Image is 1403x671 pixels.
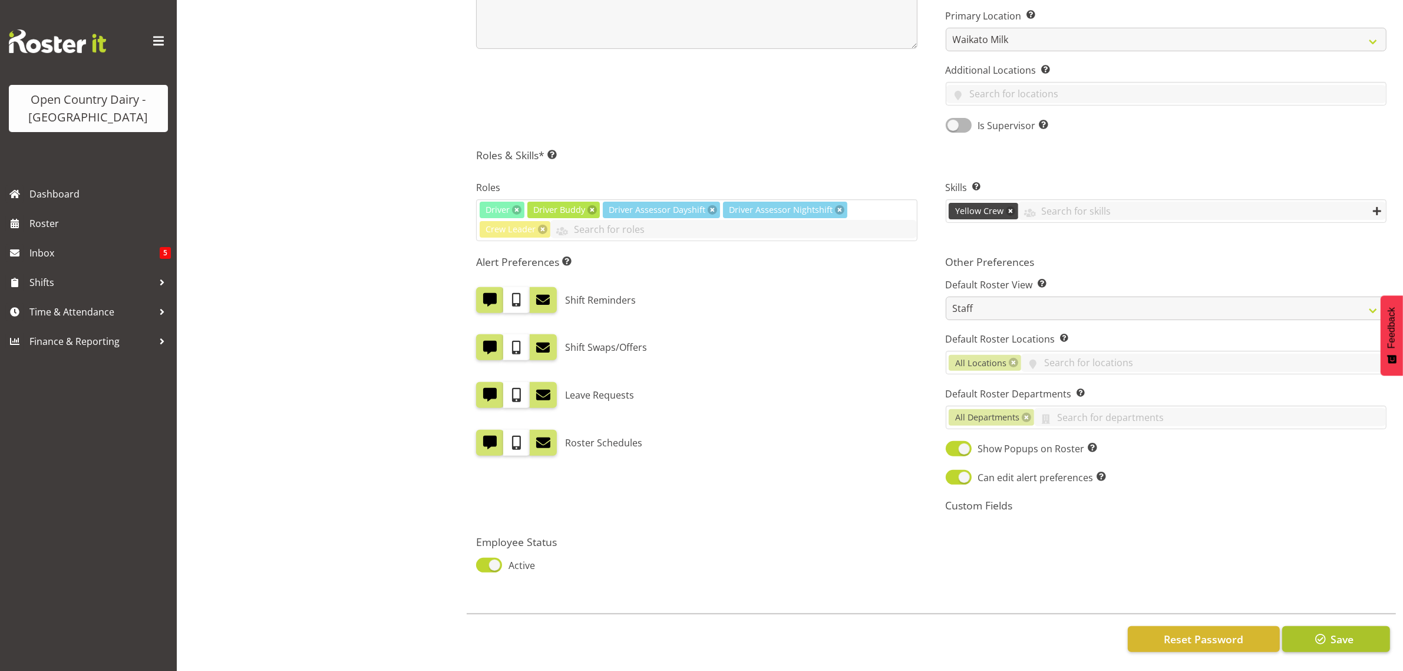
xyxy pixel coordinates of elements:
[972,471,1106,485] span: Can edit alert preferences
[565,430,642,456] label: Roster Schedules
[946,332,1387,346] label: Default Roster Locations
[946,180,1387,195] label: Skills
[1021,354,1386,372] input: Search for locations
[29,215,171,232] span: Roster
[550,220,916,238] input: Search for roles
[955,357,1006,370] span: All Locations
[946,85,1386,103] input: Search for locations
[946,9,1387,23] label: Primary Location
[1018,202,1386,220] input: Search for skills
[1282,626,1390,652] button: Save
[476,255,917,268] h5: Alert Preferences
[502,558,535,573] span: Active
[609,203,705,216] span: Driver Assessor Dayshift
[1034,408,1386,426] input: Search for departments
[486,223,536,236] span: Crew Leader
[9,29,106,53] img: Rosterit website logo
[565,334,647,360] label: Shift Swaps/Offers
[565,287,636,313] label: Shift Reminders
[946,387,1387,401] label: Default Roster Departments
[565,382,634,408] label: Leave Requests
[1331,631,1354,647] span: Save
[946,278,1387,292] label: Default Roster View
[972,119,1048,133] span: Is Supervisor
[1128,626,1280,652] button: Reset Password
[29,244,160,262] span: Inbox
[955,411,1019,424] span: All Departments
[29,303,153,321] span: Time & Attendance
[1164,631,1243,647] span: Reset Password
[946,255,1387,268] h5: Other Preferences
[29,333,153,350] span: Finance & Reporting
[21,91,156,126] div: Open Country Dairy - [GEOGRAPHIC_DATA]
[160,247,171,259] span: 5
[476,535,924,548] h5: Employee Status
[1387,307,1397,348] span: Feedback
[476,149,1387,162] h5: Roles & Skills*
[972,442,1097,456] span: Show Popups on Roster
[29,274,153,291] span: Shifts
[29,185,171,203] span: Dashboard
[946,63,1387,77] label: Additional Locations
[955,205,1003,218] span: Yellow Crew
[486,203,510,216] span: Driver
[946,499,1387,512] h5: Custom Fields
[729,203,833,216] span: Driver Assessor Nightshift
[533,203,585,216] span: Driver Buddy
[476,180,917,195] label: Roles
[1381,295,1403,376] button: Feedback - Show survey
